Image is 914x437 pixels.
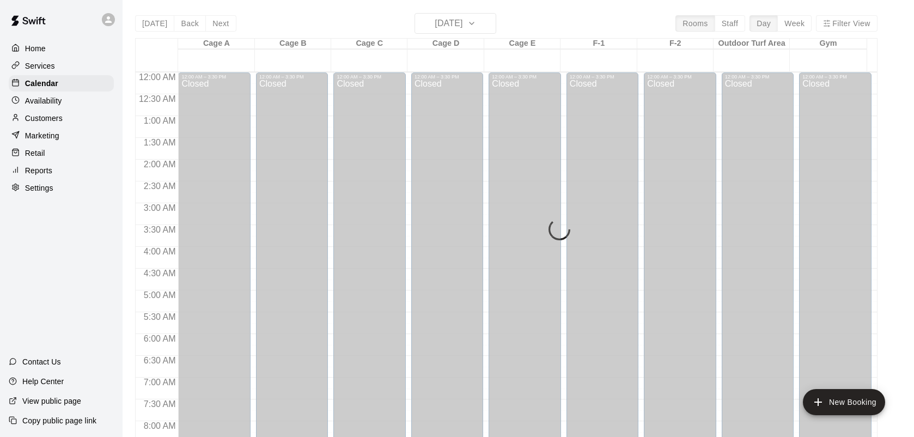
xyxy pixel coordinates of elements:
[181,74,247,80] div: 12:00 AM – 3:30 PM
[25,130,59,141] p: Marketing
[25,43,46,54] p: Home
[415,74,480,80] div: 12:00 AM – 3:30 PM
[9,162,114,179] a: Reports
[9,145,114,161] a: Retail
[25,183,53,193] p: Settings
[136,72,179,82] span: 12:00 AM
[141,160,179,169] span: 2:00 AM
[337,74,402,80] div: 12:00 AM – 3:30 PM
[22,376,64,387] p: Help Center
[484,39,560,49] div: Cage E
[9,93,114,109] a: Availability
[803,389,885,415] button: add
[141,203,179,213] span: 3:00 AM
[492,74,557,80] div: 12:00 AM – 3:30 PM
[141,399,179,409] span: 7:30 AM
[141,247,179,256] span: 4:00 AM
[141,116,179,125] span: 1:00 AM
[407,39,484,49] div: Cage D
[141,334,179,343] span: 6:00 AM
[255,39,331,49] div: Cage B
[25,78,58,89] p: Calendar
[25,148,45,159] p: Retail
[9,180,114,196] a: Settings
[570,74,635,80] div: 12:00 AM – 3:30 PM
[141,269,179,278] span: 4:30 AM
[714,39,790,49] div: Outdoor Turf Area
[25,113,63,124] p: Customers
[25,95,62,106] p: Availability
[141,225,179,234] span: 3:30 AM
[25,165,52,176] p: Reports
[637,39,714,49] div: F-2
[802,74,868,80] div: 12:00 AM – 3:30 PM
[331,39,407,49] div: Cage C
[141,290,179,300] span: 5:00 AM
[141,421,179,430] span: 8:00 AM
[22,415,96,426] p: Copy public page link
[725,74,790,80] div: 12:00 AM – 3:30 PM
[9,128,114,144] a: Marketing
[9,110,114,126] a: Customers
[25,60,55,71] p: Services
[141,181,179,191] span: 2:30 AM
[141,138,179,147] span: 1:30 AM
[141,356,179,365] span: 6:30 AM
[136,94,179,104] span: 12:30 AM
[259,74,325,80] div: 12:00 AM – 3:30 PM
[647,74,712,80] div: 12:00 AM – 3:30 PM
[141,312,179,321] span: 5:30 AM
[178,39,254,49] div: Cage A
[22,356,61,367] p: Contact Us
[790,39,866,49] div: Gym
[141,378,179,387] span: 7:00 AM
[22,396,81,406] p: View public page
[9,75,114,92] a: Calendar
[560,39,637,49] div: F-1
[9,58,114,74] a: Services
[9,40,114,57] a: Home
